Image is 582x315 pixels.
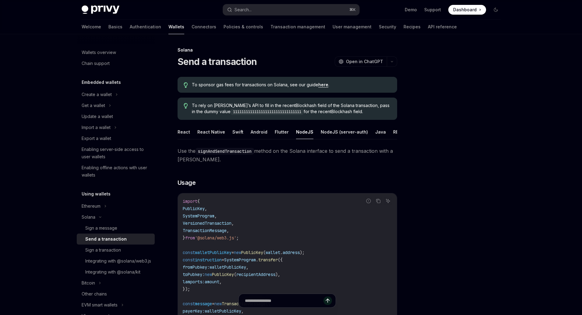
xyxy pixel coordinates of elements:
span: Usage [178,178,196,187]
div: Send a transaction [85,235,127,243]
a: Dashboard [448,5,486,15]
span: = [222,257,224,263]
a: Enabling server-side access to user wallets [77,144,155,162]
h5: Embedded wallets [82,79,121,86]
span: , [231,220,234,226]
a: here [318,82,328,88]
button: Flutter [275,125,289,139]
a: Authentication [130,20,161,34]
svg: Tip [184,103,188,109]
button: NodeJS (server-auth) [321,125,368,139]
span: ( [234,272,236,277]
span: SystemProgram [224,257,256,263]
span: ; [236,235,239,241]
div: Export a wallet [82,135,111,142]
button: Report incorrect code [365,197,372,205]
div: Get a wallet [82,102,105,109]
a: User management [333,20,372,34]
div: Solana [178,47,397,53]
div: Other chains [82,290,107,298]
div: Search... [235,6,252,13]
button: NodeJS [296,125,313,139]
span: new [205,272,212,277]
span: . [280,250,283,255]
span: To sponsor gas fees for transactions on Solana, see our guide . [192,82,391,88]
div: Wallets overview [82,49,116,56]
span: address [283,250,300,255]
button: Java [375,125,386,139]
code: signAndSendTransaction [196,148,254,155]
span: To rely on [PERSON_NAME]’s API to fill in the recentBlockhash field of the Solana transaction, pa... [192,102,391,115]
svg: Tip [184,82,188,88]
button: Toggle dark mode [491,5,501,15]
span: '@solana/web3.js' [195,235,236,241]
a: Other chains [77,288,155,299]
span: ), [275,272,280,277]
div: Import a wallet [82,124,111,131]
a: Policies & controls [224,20,263,34]
button: Ask AI [384,197,392,205]
code: 11111111111111111111111111111111 [231,109,304,115]
span: toPubkey: [183,272,205,277]
h5: Using wallets [82,190,111,198]
span: ⌘ K [349,7,356,12]
a: Wallets [168,20,184,34]
a: Demo [405,7,417,13]
span: walletPublicKey [195,250,231,255]
a: Welcome [82,20,101,34]
span: = [231,250,234,255]
span: from [185,235,195,241]
div: Integrating with @solana/kit [85,268,140,276]
div: Sign a message [85,224,117,232]
div: Update a wallet [82,113,113,120]
a: Support [424,7,441,13]
span: SystemProgram [183,213,214,219]
div: Enabling server-side access to user wallets [82,146,151,160]
span: import [183,199,197,204]
span: Open in ChatGPT [346,59,383,65]
button: Copy the contents from the code block [374,197,382,205]
div: Ethereum [82,202,101,210]
span: . [256,257,258,263]
a: Wallets overview [77,47,155,58]
a: API reference [428,20,457,34]
span: ( [263,250,266,255]
div: Solana [82,213,95,221]
span: fromPubkey: [183,264,210,270]
a: Chain support [77,58,155,69]
a: Basics [108,20,122,34]
span: amount [205,279,219,285]
button: Swift [232,125,243,139]
span: PublicKey [241,250,263,255]
span: lamports: [183,279,205,285]
span: instruction [195,257,222,263]
a: Sign a message [77,223,155,234]
span: ({ [278,257,283,263]
button: REST API [393,125,412,139]
a: Export a wallet [77,133,155,144]
span: ); [300,250,305,255]
div: Sign a transaction [85,246,121,254]
button: React [178,125,190,139]
div: Create a wallet [82,91,112,98]
a: Transaction management [270,20,325,34]
div: Enabling offline actions with user wallets [82,164,151,179]
div: Chain support [82,60,110,67]
a: Integrating with @solana/kit [77,267,155,277]
h1: Send a transaction [178,56,257,67]
div: Integrating with @solana/web3.js [85,257,151,265]
div: EVM smart wallets [82,301,118,309]
span: { [197,199,200,204]
span: , [246,264,249,270]
span: Use the method on the Solana interface to send a transaction with a [PERSON_NAME]. [178,147,397,164]
img: dark logo [82,5,119,14]
a: Integrating with @solana/web3.js [77,256,155,267]
span: transfer [258,257,278,263]
button: Search...⌘K [223,4,359,15]
button: Android [251,125,267,139]
span: , [219,279,222,285]
a: Send a transaction [77,234,155,245]
span: Dashboard [453,7,477,13]
span: const [183,257,195,263]
span: wallet [266,250,280,255]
